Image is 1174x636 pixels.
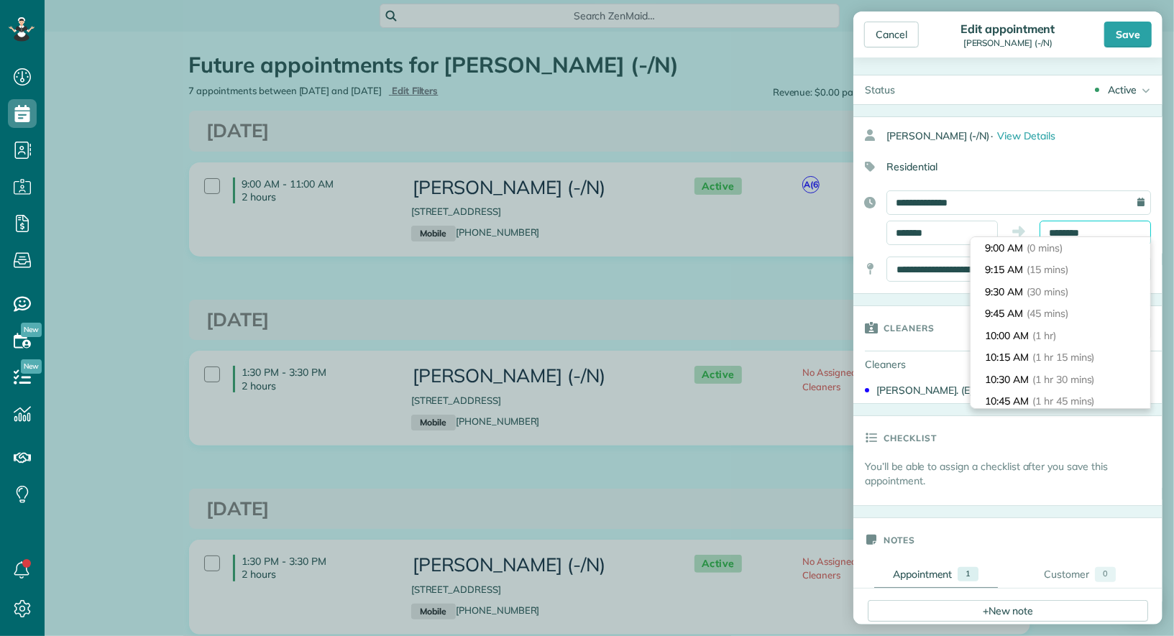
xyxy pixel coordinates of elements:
div: Save [1104,22,1152,47]
span: (45 mins) [1027,307,1068,320]
div: [PERSON_NAME] (-/N) [886,123,1162,149]
div: Appointment [893,567,953,581]
div: Status [853,75,907,104]
h3: Cleaners [884,306,935,349]
li: 9:30 AM [971,281,1150,303]
div: Residential [853,155,1151,179]
span: (15 mins) [1027,263,1068,276]
span: (30 mins) [1027,285,1068,298]
div: Active [1108,83,1137,97]
div: Cancel [864,22,919,47]
div: 0 [1095,567,1116,582]
span: (1 hr 30 mins) [1032,373,1094,386]
div: Customer [1044,567,1089,582]
div: Edit appointment [956,22,1059,36]
span: · [991,129,993,142]
div: Cleaners [853,351,954,377]
li: 9:00 AM [971,237,1150,259]
div: New note [868,600,1148,622]
span: (1 hr 45 mins) [1032,395,1094,407]
li: 9:45 AM [971,303,1150,325]
span: (1 hr) [1032,329,1056,342]
div: 1 [958,567,978,581]
h3: Notes [884,518,915,561]
div: [PERSON_NAME] (-/N) [956,38,1059,48]
span: New [21,359,42,374]
li: 10:00 AM [971,325,1150,347]
li: 10:45 AM [971,390,1150,413]
li: 10:15 AM [971,346,1150,369]
span: + [983,604,989,617]
span: New [21,323,42,337]
li: 9:15 AM [971,259,1150,281]
p: You’ll be able to assign a checklist after you save this appointment. [865,459,1162,488]
span: (0 mins) [1027,241,1063,254]
li: 10:30 AM [971,369,1150,391]
div: [PERSON_NAME]. (E) [876,383,987,397]
span: View Details [997,129,1055,142]
span: (1 hr 15 mins) [1032,351,1094,364]
h3: Checklist [884,416,937,459]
